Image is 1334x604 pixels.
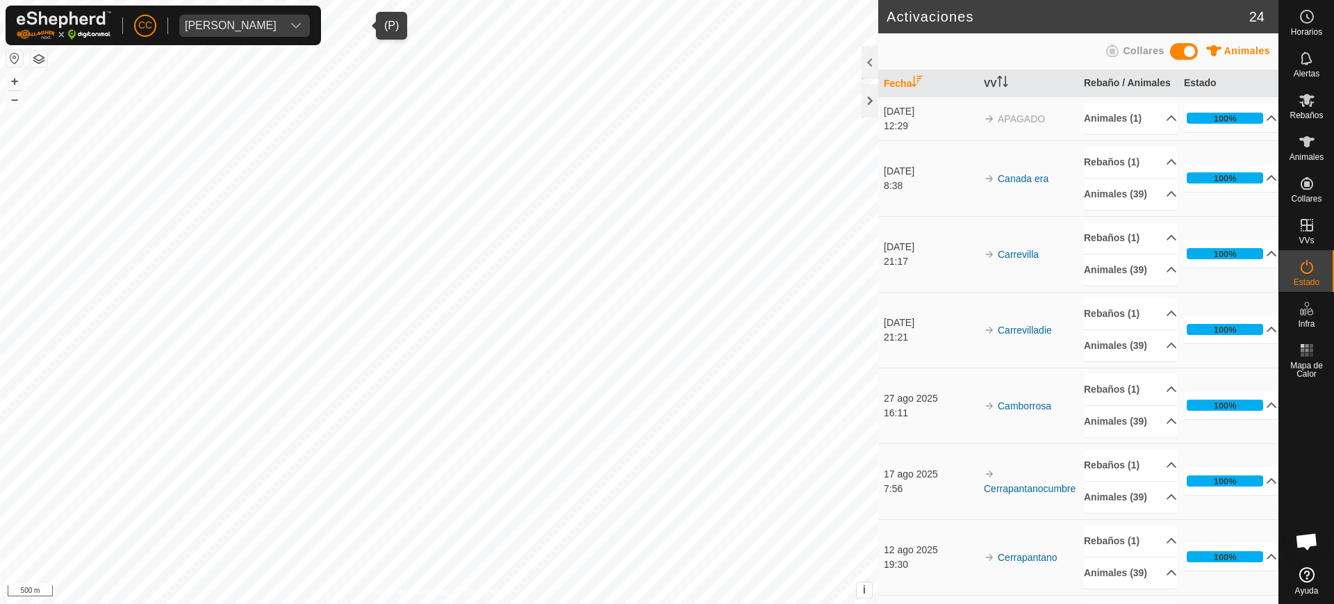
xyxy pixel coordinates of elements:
[1084,406,1177,437] p-accordion-header: Animales (39)
[6,50,23,67] button: Restablecer Mapa
[1283,361,1331,378] span: Mapa de Calor
[368,586,447,598] a: Política de Privacidad
[884,330,977,345] div: 21:21
[1084,330,1177,361] p-accordion-header: Animales (39)
[863,584,866,596] span: i
[1295,587,1319,595] span: Ayuda
[878,70,978,97] th: Fecha
[884,254,977,269] div: 21:17
[1290,153,1324,161] span: Animales
[984,249,995,260] img: arrow
[997,78,1008,89] p-sorticon: Activar para ordenar
[884,179,977,193] div: 8:38
[138,18,152,33] span: CC
[1184,104,1277,132] p-accordion-header: 100%
[884,543,977,557] div: 12 ago 2025
[884,316,977,330] div: [DATE]
[1214,112,1237,125] div: 100%
[884,482,977,496] div: 7:56
[1084,254,1177,286] p-accordion-header: Animales (39)
[1084,103,1177,134] p-accordion-header: Animales (1)
[984,173,995,184] img: arrow
[998,173,1048,184] a: Canada era
[984,468,995,480] img: arrow
[1291,195,1321,203] span: Collares
[1084,374,1177,405] p-accordion-header: Rebaños (1)
[1214,475,1237,488] div: 100%
[1084,222,1177,254] p-accordion-header: Rebaños (1)
[1291,28,1322,36] span: Horarios
[857,582,872,598] button: i
[1286,521,1328,562] div: Chat abierto
[884,240,977,254] div: [DATE]
[179,15,282,37] span: ALBINO APARICIO MARTINEZ
[1084,179,1177,210] p-accordion-header: Animales (39)
[1084,557,1177,589] p-accordion-header: Animales (39)
[1184,240,1277,268] p-accordion-header: 100%
[1187,113,1263,124] div: 100%
[1184,164,1277,192] p-accordion-header: 100%
[884,467,977,482] div: 17 ago 2025
[978,70,1078,97] th: VV
[1214,172,1237,185] div: 100%
[984,483,1076,494] a: Cerrapantanocumbre
[17,11,111,40] img: Logo Gallagher
[1249,6,1265,27] span: 24
[1214,323,1237,336] div: 100%
[1187,551,1263,562] div: 100%
[1084,450,1177,481] p-accordion-header: Rebaños (1)
[1184,543,1277,571] p-accordion-header: 100%
[1187,400,1263,411] div: 100%
[884,557,977,572] div: 19:30
[1123,45,1164,56] span: Collares
[1214,399,1237,412] div: 100%
[1294,70,1319,78] span: Alertas
[887,8,1249,25] h2: Activaciones
[984,325,995,336] img: arrow
[1187,475,1263,487] div: 100%
[6,73,23,90] button: +
[912,78,923,89] p-sorticon: Activar para ordenar
[1187,172,1263,183] div: 100%
[984,400,995,411] img: arrow
[884,119,977,133] div: 12:29
[282,15,310,37] div: dropdown trigger
[984,552,995,563] img: arrow
[1224,45,1270,56] span: Animales
[984,113,995,124] img: arrow
[1187,248,1263,259] div: 100%
[998,113,1045,124] span: APAGADO
[1298,320,1315,328] span: Infra
[998,400,1051,411] a: Camborrosa
[1294,278,1319,286] span: Estado
[884,391,977,406] div: 27 ago 2025
[1078,70,1178,97] th: Rebaño / Animales
[1290,111,1323,120] span: Rebaños
[998,325,1052,336] a: Carrevilladie
[1214,247,1237,261] div: 100%
[1084,525,1177,557] p-accordion-header: Rebaños (1)
[1299,236,1314,245] span: VVs
[884,164,977,179] div: [DATE]
[1214,550,1237,564] div: 100%
[998,552,1057,563] a: Cerrapantano
[31,51,47,67] button: Capas del Mapa
[1187,324,1263,335] div: 100%
[464,586,511,598] a: Contáctenos
[185,20,277,31] div: [PERSON_NAME]
[6,91,23,108] button: –
[884,406,977,421] div: 16:11
[1184,467,1277,495] p-accordion-header: 100%
[1084,298,1177,329] p-accordion-header: Rebaños (1)
[1084,482,1177,513] p-accordion-header: Animales (39)
[1184,316,1277,343] p-accordion-header: 100%
[884,104,977,119] div: [DATE]
[1279,562,1334,601] a: Ayuda
[1178,70,1278,97] th: Estado
[1084,147,1177,178] p-accordion-header: Rebaños (1)
[1184,391,1277,419] p-accordion-header: 100%
[998,249,1039,260] a: Carrevilla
